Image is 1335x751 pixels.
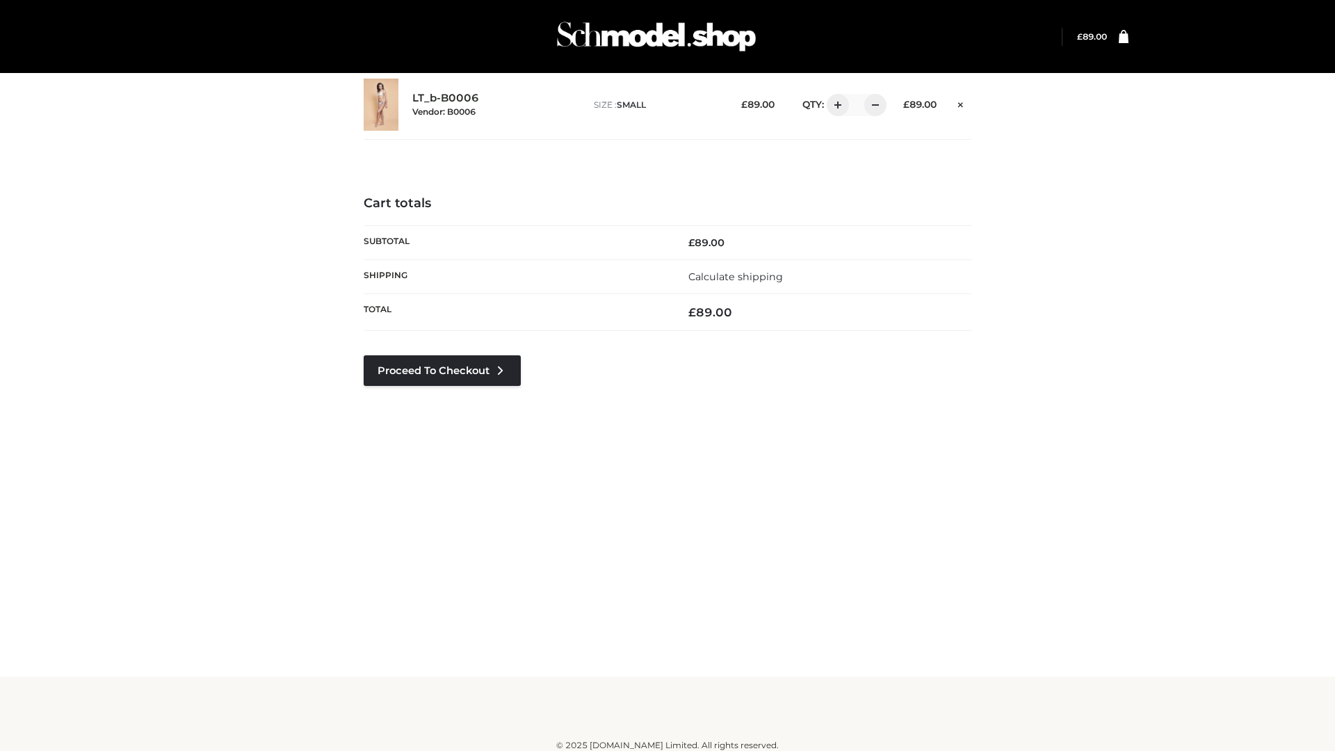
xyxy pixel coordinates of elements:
span: £ [741,99,747,110]
span: £ [903,99,909,110]
bdi: 89.00 [741,99,775,110]
a: Calculate shipping [688,270,783,283]
a: £89.00 [1077,31,1107,42]
p: size : [594,99,720,111]
small: Vendor: B0006 [412,106,476,117]
span: SMALL [617,99,646,110]
div: QTY: [788,94,882,116]
img: Schmodel Admin 964 [552,9,761,64]
th: Total [364,294,667,331]
img: LT_b-B0006 - SMALL [364,79,398,131]
bdi: 89.00 [688,236,725,249]
bdi: 89.00 [903,99,937,110]
span: £ [688,305,696,319]
a: LT_b-B0006 [412,92,479,105]
bdi: 89.00 [1077,31,1107,42]
a: Remove this item [950,94,971,112]
h4: Cart totals [364,196,971,211]
th: Subtotal [364,225,667,259]
bdi: 89.00 [688,305,732,319]
th: Shipping [364,259,667,293]
a: Proceed to Checkout [364,355,521,386]
span: £ [688,236,695,249]
span: £ [1077,31,1083,42]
